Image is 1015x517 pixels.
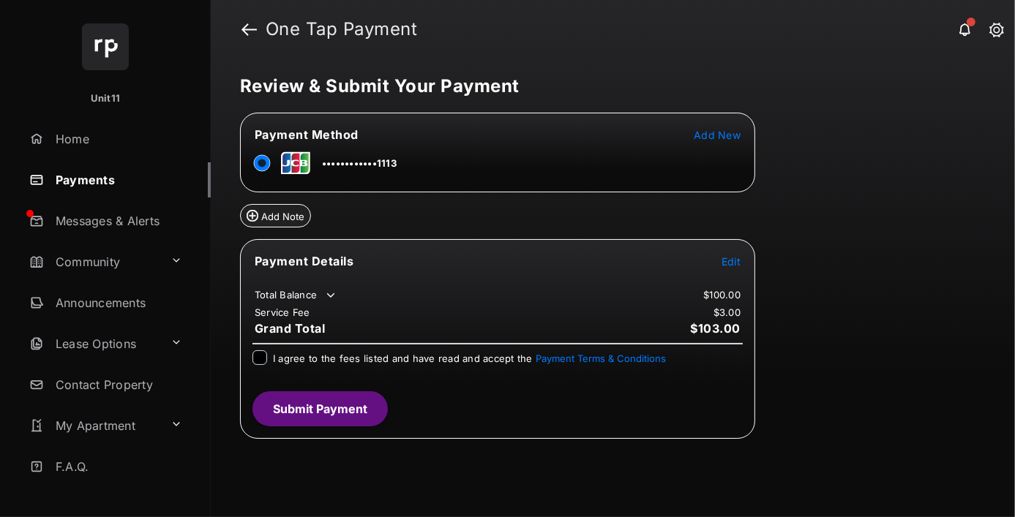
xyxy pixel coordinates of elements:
[23,367,211,402] a: Contact Property
[82,23,129,70] img: svg+xml;base64,PHN2ZyB4bWxucz0iaHR0cDovL3d3dy53My5vcmcvMjAwMC9zdmciIHdpZHRoPSI2NCIgaGVpZ2h0PSI2NC...
[536,352,666,364] button: I agree to the fees listed and have read and accept the
[240,204,311,227] button: Add Note
[694,127,741,142] button: Add New
[252,391,388,426] button: Submit Payment
[91,91,121,106] p: Unit11
[703,288,741,301] td: $100.00
[23,244,165,279] a: Community
[255,321,326,336] span: Grand Total
[694,129,741,141] span: Add New
[255,127,359,142] span: Payment Method
[691,321,741,336] span: $103.00
[273,352,666,364] span: I agree to the fees listed and have read and accept the
[713,306,741,319] td: $3.00
[23,203,211,238] a: Messages & Alerts
[255,254,354,268] span: Payment Details
[722,255,741,268] span: Edit
[240,78,974,95] h5: Review & Submit Your Payment
[23,449,211,484] a: F.A.Q.
[254,306,311,319] td: Service Fee
[23,285,211,320] a: Announcements
[266,20,418,38] strong: One Tap Payment
[23,162,211,197] a: Payments
[722,254,741,268] button: Edit
[23,408,165,443] a: My Apartment
[254,288,338,303] td: Total Balance
[322,157,397,169] span: ••••••••••••1113
[23,326,165,361] a: Lease Options
[23,121,211,156] a: Home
